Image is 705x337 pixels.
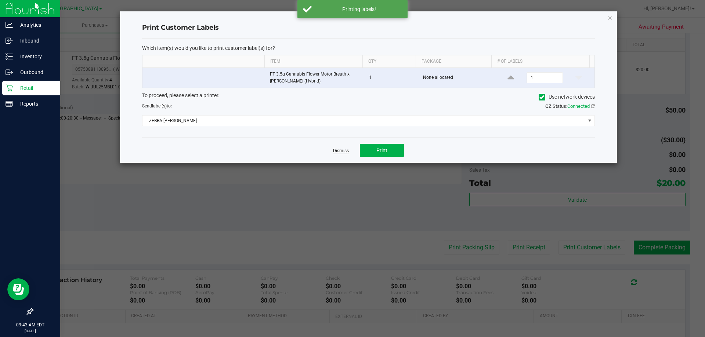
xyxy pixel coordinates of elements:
th: Package [416,55,491,68]
label: Use network devices [539,93,595,101]
span: Connected [567,103,590,109]
button: Print [360,144,404,157]
span: Send to: [142,103,172,109]
span: QZ Status: [545,103,595,109]
th: Item [264,55,362,68]
span: Print [376,147,387,153]
td: 1 [365,68,419,88]
p: Inventory [13,52,57,61]
p: Analytics [13,21,57,29]
th: # of labels [491,55,589,68]
td: FT 3.5g Cannabis Flower Motor Breath x [PERSON_NAME] (Hybrid) [265,68,365,88]
div: To proceed, please select a printer. [137,92,600,103]
td: None allocated [419,68,495,88]
h4: Print Customer Labels [142,23,595,33]
p: Retail [13,84,57,92]
p: Inbound [13,36,57,45]
inline-svg: Analytics [6,21,13,29]
inline-svg: Outbound [6,69,13,76]
p: 09:43 AM EDT [3,322,57,328]
inline-svg: Reports [6,100,13,107]
span: ZEBRA-[PERSON_NAME] [142,116,585,126]
div: Printing labels! [316,6,402,13]
iframe: Resource center [7,278,29,300]
inline-svg: Retail [6,84,13,92]
p: Reports [13,99,57,108]
a: Dismiss [333,148,349,154]
p: Which item(s) would you like to print customer label(s) for? [142,45,595,51]
inline-svg: Inventory [6,53,13,60]
span: label(s) [152,103,167,109]
inline-svg: Inbound [6,37,13,44]
p: Outbound [13,68,57,77]
th: Qty [362,55,416,68]
p: [DATE] [3,328,57,334]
